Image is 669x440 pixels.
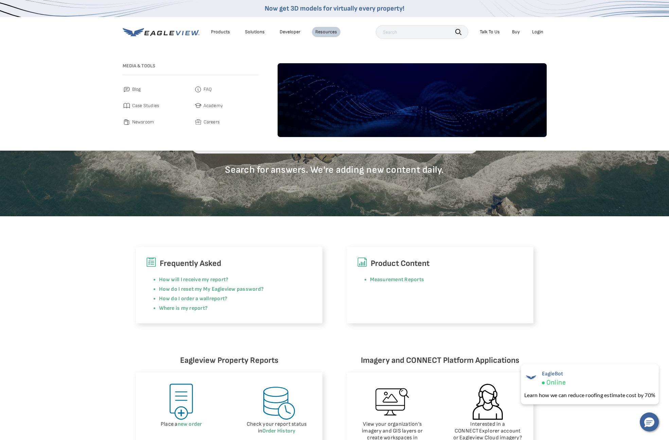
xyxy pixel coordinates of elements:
div: Login [532,29,543,35]
div: Solutions [245,29,265,35]
a: How will I receive my report? [159,276,229,283]
a: How do I order a wall [159,295,209,302]
a: Blog [123,85,187,94]
a: Case Studies [123,102,187,110]
img: academy.svg [194,102,202,110]
a: Where is my report? [159,305,208,311]
img: case_studies.svg [123,102,131,110]
a: How do I reset my My Eagleview password? [159,286,264,292]
img: blog.svg [123,85,131,94]
img: faq.svg [194,85,202,94]
h6: Frequently Asked [146,257,312,270]
h6: Eagleview Property Reports [136,354,322,367]
a: ? [225,295,227,302]
a: Buy [512,29,520,35]
img: careers.svg [194,118,202,126]
img: newsroom.svg [123,118,131,126]
h6: Imagery and CONNECT Platform Applications [347,354,533,367]
span: Newsroom [132,118,154,126]
a: Developer [280,29,300,35]
div: Learn how we can reduce roofing estimate cost by 70% [524,391,655,399]
span: Case Studies [132,102,159,110]
div: Resources [315,29,337,35]
h3: Media & Tools [123,63,259,69]
span: EagleBot [542,371,566,377]
p: Check your report status in [241,421,312,435]
img: EagleBot [524,371,538,384]
a: Academy [194,102,259,110]
a: FAQ [194,85,259,94]
a: Careers [194,118,259,126]
a: Order History [262,428,295,434]
p: Search for answers. We're adding new content daily. [191,164,478,176]
button: Hello, have a question? Let’s chat. [640,412,659,431]
a: report [209,295,225,302]
a: Newsroom [123,118,187,126]
span: FAQ [204,85,212,94]
a: Now get 3D models for virtually every property! [265,4,404,13]
h6: Product Content [357,257,523,270]
span: Online [546,378,566,387]
div: Products [211,29,230,35]
span: Academy [204,102,223,110]
div: Talk To Us [480,29,500,35]
a: Measurement Reports [370,276,424,283]
input: Search [376,25,468,39]
a: new order [178,421,202,427]
span: Careers [204,118,220,126]
p: Place a [146,421,217,428]
img: default-image.webp [278,63,547,137]
span: Blog [132,85,141,94]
